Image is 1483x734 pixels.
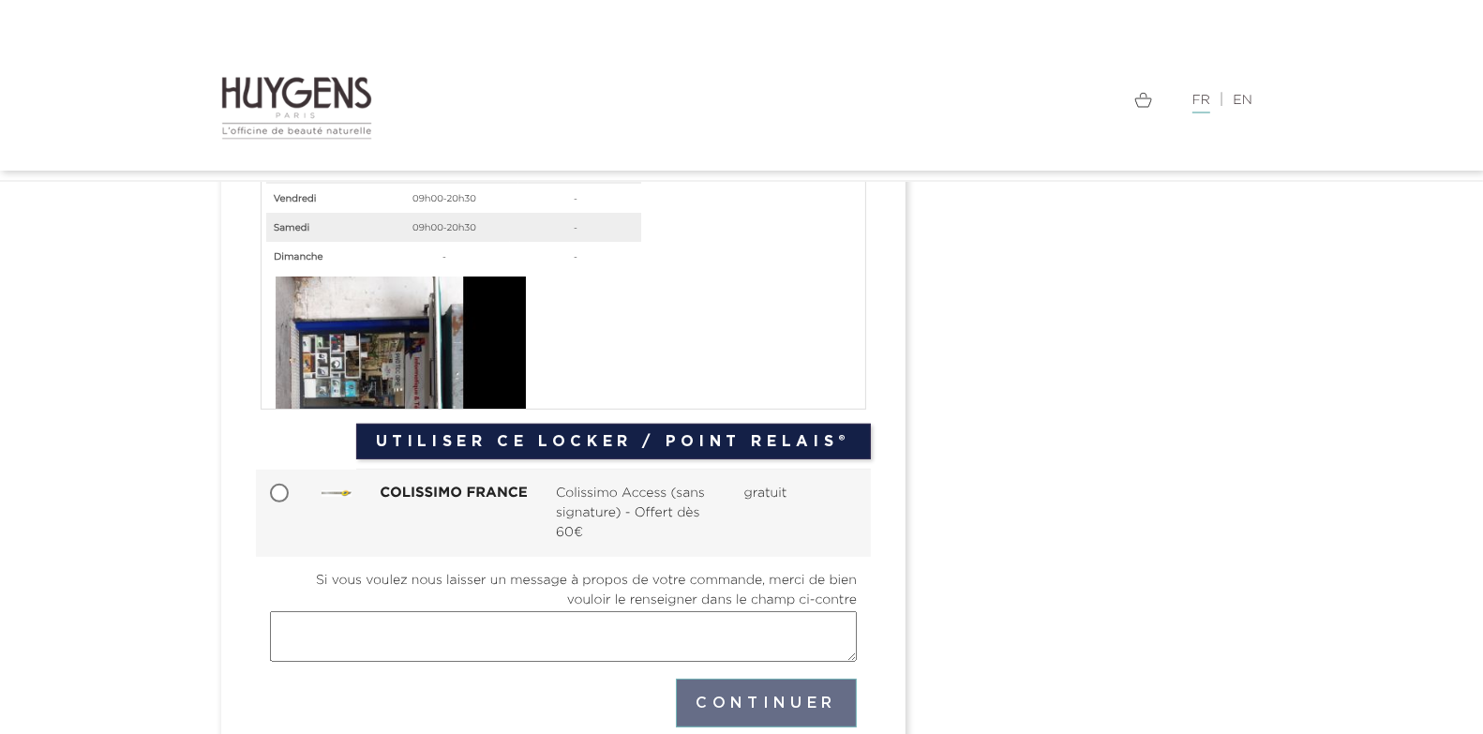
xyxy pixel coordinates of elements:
[379,184,510,213] td: 09h00-20h30
[510,213,641,242] td: -
[556,484,715,543] span: Colissimo Access (sans signature) - Offert dès 60€
[266,242,379,271] th: Dimanche
[270,571,857,610] label: Si vous voulez nous laisser un message à propos de votre commande, merci de bien vouloir le rense...
[744,487,787,500] span: gratuit
[322,490,352,497] img: COLISSIMO FRANCE
[380,486,528,502] span: COLISSIMO FRANCE
[379,213,510,242] td: 09h00-20h30
[266,184,379,213] th: Vendredi
[510,242,641,271] td: -
[356,424,871,459] button: Utiliser ce Locker / Point Relais®
[510,184,641,213] td: -
[756,89,1262,112] div: |
[221,75,372,141] img: Huygens logo
[276,277,526,464] img: No picture
[676,679,857,727] button: Continuer
[379,242,510,271] td: -
[266,213,379,242] th: Samedi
